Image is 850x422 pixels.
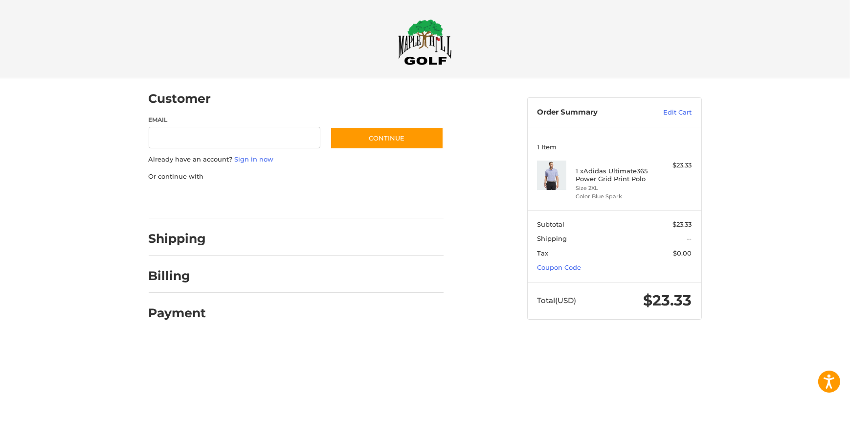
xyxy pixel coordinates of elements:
span: $23.33 [672,220,692,228]
span: Subtotal [537,220,564,228]
h2: Billing [149,268,206,283]
a: Coupon Code [537,263,581,271]
iframe: PayPal-paylater [228,191,302,209]
h3: Order Summary [537,108,642,117]
li: Color Blue Spark [576,192,650,201]
button: Continue [330,127,444,149]
span: -- [687,234,692,242]
li: Size 2XL [576,184,650,192]
img: Maple Hill Golf [398,19,452,65]
div: $23.33 [653,161,692,170]
span: Total (USD) [537,296,576,305]
iframe: PayPal-venmo [311,191,384,209]
label: Email [149,116,321,124]
h2: Shipping [149,231,206,246]
a: Edit Cart [642,108,692,117]
h2: Payment [149,305,206,321]
h3: 1 Item [537,143,692,151]
span: $23.33 [643,291,692,309]
h4: 1 x Adidas Ultimate365 Power Grid Print Polo [576,167,650,183]
span: Shipping [537,234,567,242]
iframe: PayPal-paypal [145,191,219,209]
p: Already have an account? [149,155,444,164]
h2: Customer [149,91,211,106]
iframe: Google Customer Reviews [769,396,850,422]
span: Tax [537,249,548,257]
a: Sign in now [235,155,274,163]
p: Or continue with [149,172,444,182]
span: $0.00 [673,249,692,257]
